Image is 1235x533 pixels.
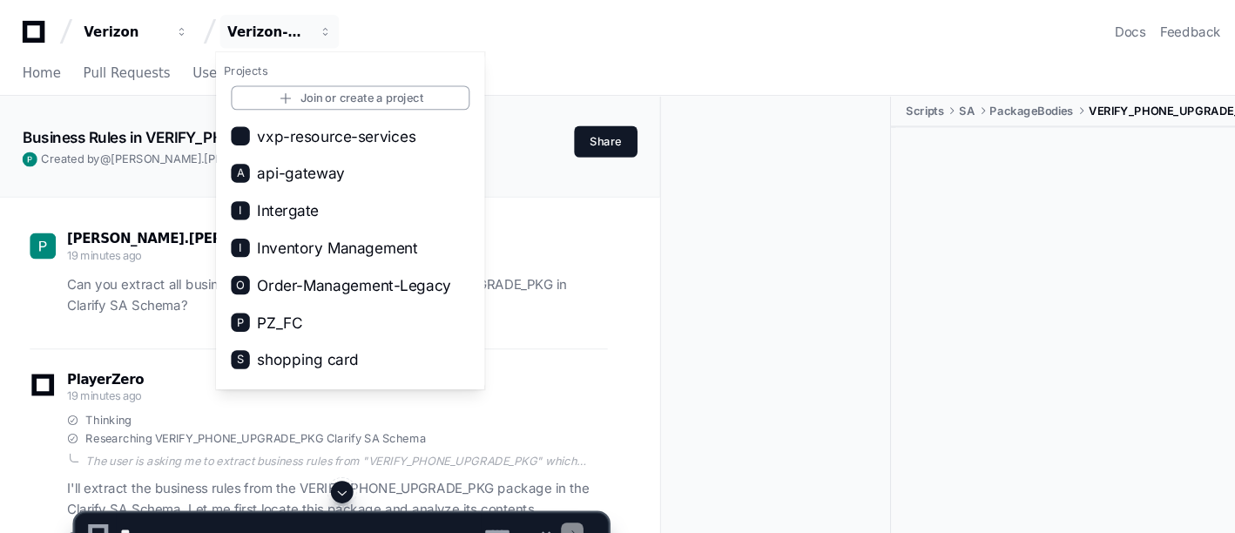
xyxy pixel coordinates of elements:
a: Powered byPylon [123,182,211,196]
span: Pull Requests [78,63,159,73]
app-text-character-animate: Business Rules in VERIFY_PHONE_UPGRADE_PKG [21,119,342,137]
div: Verizon [78,21,153,38]
div: I [216,223,233,240]
span: Created by [38,142,367,156]
span: Researching VERIFY_PHONE_UPGRADE_PKG Clarify SA Schema [80,403,398,417]
button: Start new chat [296,135,317,156]
span: Scripts [847,97,882,111]
iframe: Open customer support [1179,476,1226,523]
button: Share [537,118,596,147]
div: O [216,258,233,275]
span: vxp-resource-services [240,117,388,138]
div: I [216,188,233,206]
span: PackageBodies [925,97,1003,111]
div: P [216,293,233,310]
h1: Projects [202,52,453,80]
img: ACg8ocLL3vXvdba5S5V7nChXuiKYjYAj5GQFF3QGVBb6etwgLiZA=s96-c [21,142,35,156]
a: Home [21,49,57,89]
div: A [216,153,233,171]
div: S [216,327,233,345]
button: Verizon [71,14,183,45]
img: PlayerZero [17,17,52,52]
img: 1736555170064-99ba0984-63c1-480f-8ee9-699278ef63ed [17,130,49,161]
div: Welcome [17,70,317,98]
span: Thinking [80,386,123,400]
img: ACg8ocLL3vXvdba5S5V7nChXuiKYjYAj5GQFF3QGVBb6etwgLiZA=s96-c [1190,15,1214,39]
span: 19 minutes ago [63,363,132,376]
a: Users [180,49,214,89]
span: Pylon [173,183,211,196]
span: Inventory Management [240,221,390,242]
div: The user is asking me to extract business rules from "VERIFY_PHONE_UPGRADE_PKG" which appears to ... [80,424,568,438]
span: SA [896,97,911,111]
span: [PERSON_NAME].[PERSON_NAME] [104,142,275,155]
button: Feedback [1084,21,1141,38]
img: ACg8ocLL3vXvdba5S5V7nChXuiKYjYAj5GQFF3QGVBb6etwgLiZA=s96-c [28,218,52,242]
a: Join or create a project [216,80,439,103]
span: PlayerZero [63,349,134,360]
span: [PERSON_NAME].[PERSON_NAME] [63,216,286,230]
a: Pull Requests [78,49,159,89]
p: Can you extract all business rules in detail from VERIFY_PHONE_UPGRADE_PKG in Clarify SA Schema? [63,256,568,296]
p: I'll extract the business rules from the VERIFY_PHONE_UPGRADE_PKG package in the Clarify SA Schem... [63,447,568,487]
span: Order-Management-Legacy [240,256,422,277]
span: Users [180,63,214,73]
div: Verizon [202,49,453,364]
span: 19 minutes ago [63,232,132,245]
span: Home [21,63,57,73]
button: Verizon-Clarify-Order-Management [206,14,317,45]
div: We're offline, we'll be back soon [59,147,227,161]
div: Start new chat [59,130,286,147]
span: @ [93,142,104,155]
span: VERIFY_PHONE_UPGRADE_PKG.sql [1017,97,1198,111]
a: Docs [1042,21,1070,38]
span: api-gateway [240,152,322,172]
div: Verizon-Clarify-Order-Management [213,21,287,38]
span: shopping card [240,326,335,347]
span: Intergate [240,186,298,207]
span: PZ_FC [240,291,283,312]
